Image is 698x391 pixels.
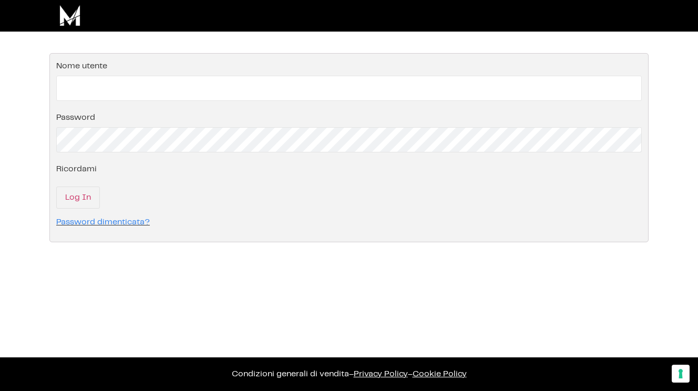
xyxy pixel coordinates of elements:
label: Nome utente [56,62,107,70]
button: Le tue preferenze relative al consenso per le tecnologie di tracciamento [672,365,690,383]
input: Nome utente [56,76,642,101]
label: Ricordami [56,165,97,173]
a: Condizioni generali di vendita [232,370,349,378]
input: Log In [56,187,100,209]
p: – – [11,368,687,380]
span: Cookie Policy [413,370,467,378]
label: Password [56,114,95,122]
a: Privacy Policy [354,370,408,378]
a: Password dimenticata? [56,218,150,226]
